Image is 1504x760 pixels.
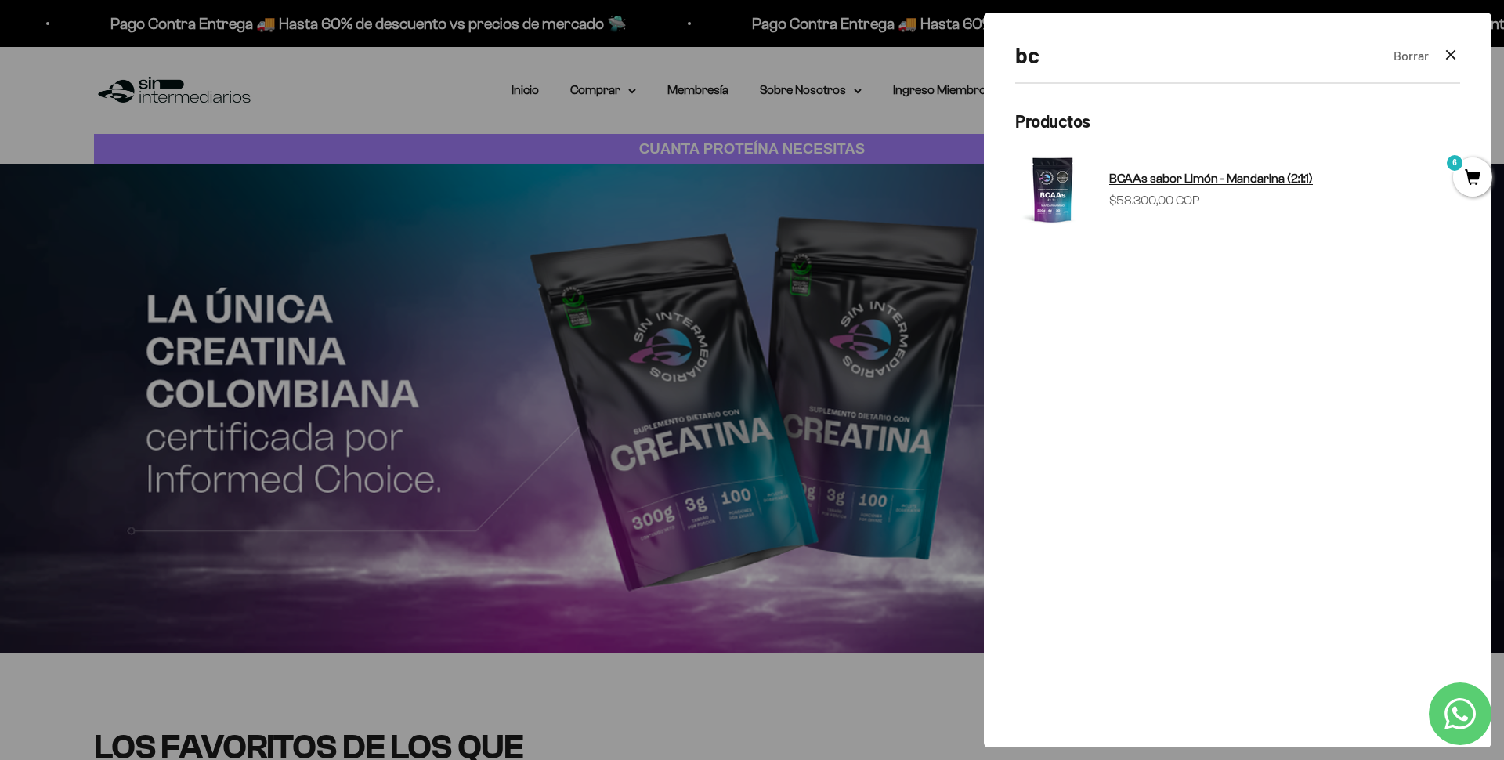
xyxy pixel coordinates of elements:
[1453,170,1492,187] a: 6
[1109,172,1313,185] span: BCAAs sabor Limón - Mandarina (2:1:1)
[1394,45,1429,66] button: Borrar
[1015,152,1090,227] img: BCAAs sabor Limón - Mandarina (2:1:1)
[1015,152,1460,227] a: BCAAs sabor Limón - Mandarina (2:1:1) $58.300,00 COP
[1445,154,1464,172] mark: 6
[1015,38,1381,73] input: Buscar
[1109,190,1200,211] sale-price: $58.300,00 COP
[1015,109,1090,133] button: Productos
